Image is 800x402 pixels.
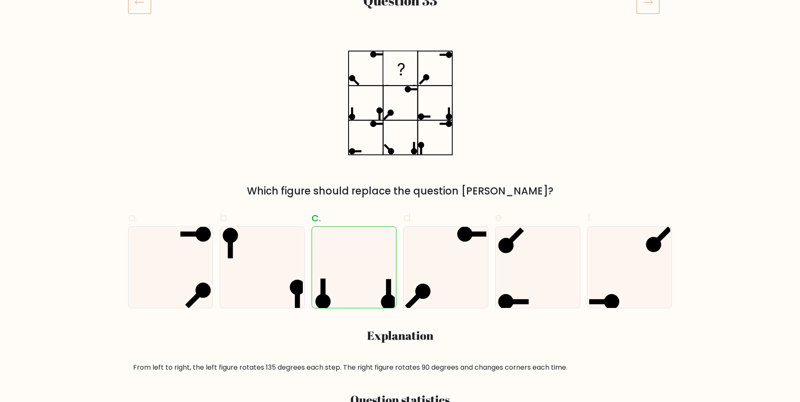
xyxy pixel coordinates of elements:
[128,209,138,226] span: a.
[495,209,504,226] span: e.
[220,209,230,226] span: b.
[587,209,593,226] span: f.
[403,209,413,226] span: d.
[133,363,667,373] div: From left to right, the left figure rotates 135 degrees each step. The right figure rotates 90 de...
[312,209,321,226] span: c.
[133,184,667,199] div: Which figure should replace the question [PERSON_NAME]?
[133,328,667,343] h3: Explanation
